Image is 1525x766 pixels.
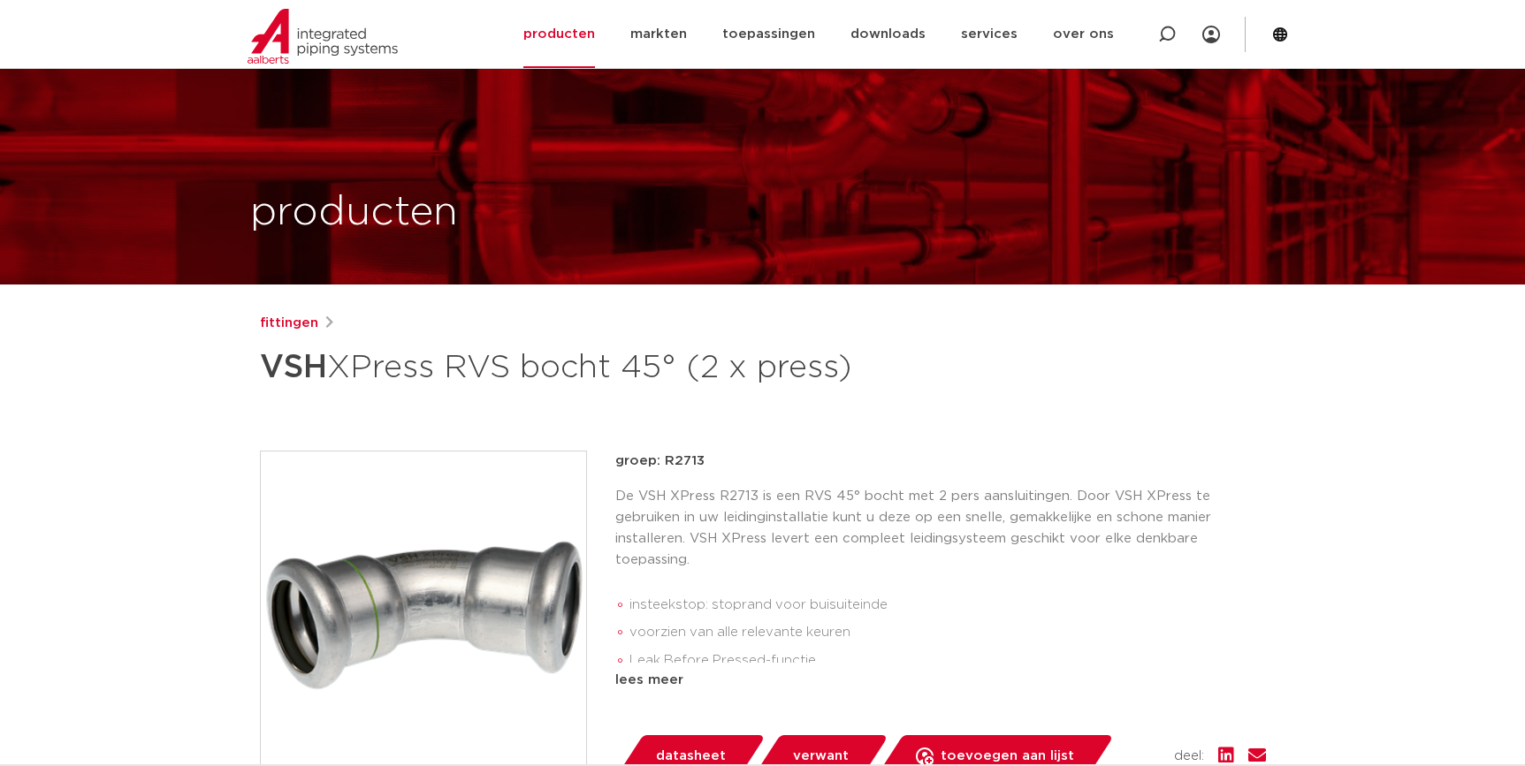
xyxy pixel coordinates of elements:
strong: VSH [260,352,327,383]
h1: XPress RVS bocht 45° (2 x press) [260,341,924,394]
p: groep: R2713 [615,451,1266,472]
p: De VSH XPress R2713 is een RVS 45° bocht met 2 pers aansluitingen. Door VSH XPress te gebruiken i... [615,486,1266,571]
a: fittingen [260,313,318,334]
li: Leak Before Pressed-functie [629,647,1266,675]
h1: producten [250,185,458,241]
div: lees meer [615,670,1266,691]
li: insteekstop: stoprand voor buisuiteinde [629,591,1266,619]
li: voorzien van alle relevante keuren [629,618,1266,647]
